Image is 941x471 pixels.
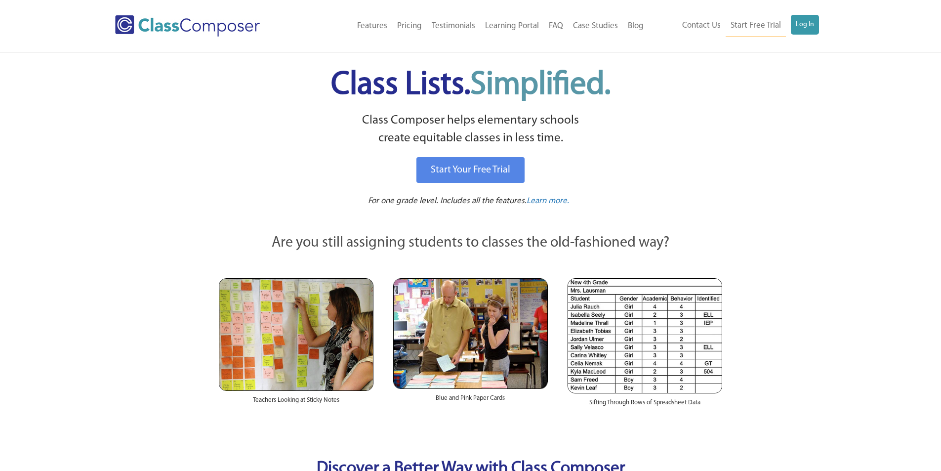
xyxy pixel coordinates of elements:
[427,15,480,37] a: Testimonials
[393,278,548,388] img: Blue and Pink Paper Cards
[393,389,548,413] div: Blue and Pink Paper Cards
[219,391,373,415] div: Teachers Looking at Sticky Notes
[470,69,611,101] span: Simplified.
[352,15,392,37] a: Features
[219,278,373,391] img: Teachers Looking at Sticky Notes
[392,15,427,37] a: Pricing
[300,15,649,37] nav: Header Menu
[115,15,260,37] img: Class Composer
[416,157,525,183] a: Start Your Free Trial
[677,15,726,37] a: Contact Us
[568,278,722,393] img: Spreadsheets
[568,393,722,417] div: Sifting Through Rows of Spreadsheet Data
[568,15,623,37] a: Case Studies
[431,165,510,175] span: Start Your Free Trial
[527,197,569,205] span: Learn more.
[217,112,724,148] p: Class Composer helps elementary schools create equitable classes in less time.
[791,15,819,35] a: Log In
[219,232,723,254] p: Are you still assigning students to classes the old-fashioned way?
[368,197,527,205] span: For one grade level. Includes all the features.
[527,195,569,208] a: Learn more.
[623,15,649,37] a: Blog
[726,15,786,37] a: Start Free Trial
[544,15,568,37] a: FAQ
[480,15,544,37] a: Learning Portal
[331,69,611,101] span: Class Lists.
[649,15,819,37] nav: Header Menu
